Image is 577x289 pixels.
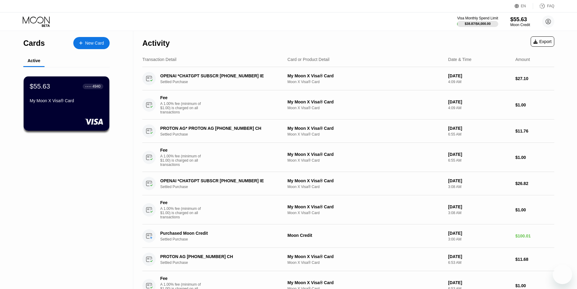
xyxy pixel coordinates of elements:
div: $55.63● ● ● ●4940My Moon X Visa® Card [24,76,109,131]
div: Active [28,58,40,63]
div: My Moon X Visa® Card [287,254,443,259]
div: Moon X Visa® Card [287,260,443,265]
div: My Moon X Visa® Card [287,99,443,104]
div: Export [533,39,552,44]
div: [DATE] [448,99,511,104]
div: Settled Purchase [160,80,287,84]
div: [DATE] [448,280,511,285]
div: FAQ [547,4,554,8]
div: EN [521,4,526,8]
div: Moon X Visa® Card [287,185,443,189]
div: Moon X Visa® Card [287,106,443,110]
div: FAQ [533,3,554,9]
div: $1.00 [515,207,554,212]
div: Settled Purchase [160,260,287,265]
div: $1.00 [515,102,554,107]
div: FeeA 1.00% fee (minimum of $1.00) is charged on all transactionsMy Moon X Visa® CardMoon X Visa® ... [142,143,554,172]
div: Fee [160,200,203,205]
div: FeeA 1.00% fee (minimum of $1.00) is charged on all transactionsMy Moon X Visa® CardMoon X Visa® ... [142,195,554,224]
div: $26.82 [515,181,554,186]
div: PROTON AG [PHONE_NUMBER] CH [160,254,278,259]
div: Export [531,36,554,47]
div: [DATE] [448,178,511,183]
div: EN [515,3,533,9]
div: Moon Credit [287,233,443,238]
div: Moon X Visa® Card [287,158,443,163]
div: 4:09 AM [448,80,511,84]
div: Settled Purchase [160,237,287,241]
div: $55.63 [30,82,50,90]
div: Visa Monthly Spend Limit$38.87/$4,000.00 [457,16,498,27]
div: Transaction Detail [142,57,176,62]
div: ● ● ● ● [85,86,91,87]
div: New Card [85,41,104,46]
div: 6:53 AM [448,260,511,265]
div: Settled Purchase [160,132,287,136]
div: 3:08 AM [448,211,511,215]
div: OPENAI *CHATGPT SUBSCR [PHONE_NUMBER] IE [160,73,278,78]
div: Fee [160,148,203,153]
div: [DATE] [448,152,511,157]
div: Activity [142,39,170,48]
div: 6:55 AM [448,132,511,136]
div: My Moon X Visa® Card [287,280,443,285]
div: $11.76 [515,129,554,133]
div: $55.63Moon Credit [510,16,530,27]
div: Fee [160,95,203,100]
div: A 1.00% fee (minimum of $1.00) is charged on all transactions [160,154,206,167]
div: PROTON AG [PHONE_NUMBER] CHSettled PurchaseMy Moon X Visa® CardMoon X Visa® Card[DATE]6:53 AM$11.68 [142,248,554,271]
div: My Moon X Visa® Card [30,98,103,103]
div: Cards [23,39,45,48]
div: [DATE] [448,254,511,259]
div: My Moon X Visa® Card [287,152,443,157]
iframe: Button to launch messaging window [553,265,572,284]
div: PROTON AG* PROTON AG [PHONE_NUMBER] CH [160,126,278,131]
div: Fee [160,276,203,281]
div: 3:00 AM [448,237,511,241]
div: [DATE] [448,231,511,236]
div: $100.01 [515,234,554,238]
div: OPENAI *CHATGPT SUBSCR [PHONE_NUMBER] IESettled PurchaseMy Moon X Visa® CardMoon X Visa® Card[DAT... [142,67,554,90]
div: Date & Time [448,57,472,62]
div: [DATE] [448,204,511,209]
div: Visa Monthly Spend Limit [457,16,498,20]
div: A 1.00% fee (minimum of $1.00) is charged on all transactions [160,102,206,114]
div: 4940 [92,84,101,89]
div: 4:09 AM [448,106,511,110]
div: Settled Purchase [160,185,287,189]
div: New Card [73,37,110,49]
div: 3:08 AM [448,185,511,189]
div: PROTON AG* PROTON AG [PHONE_NUMBER] CHSettled PurchaseMy Moon X Visa® CardMoon X Visa® Card[DATE]... [142,119,554,143]
div: My Moon X Visa® Card [287,204,443,209]
div: My Moon X Visa® Card [287,178,443,183]
div: Purchased Moon Credit [160,231,278,236]
div: Moon X Visa® Card [287,80,443,84]
div: My Moon X Visa® Card [287,73,443,78]
div: Moon Credit [510,23,530,27]
div: Moon X Visa® Card [287,132,443,136]
div: $38.87 / $4,000.00 [465,22,491,25]
div: $27.10 [515,76,554,81]
div: OPENAI *CHATGPT SUBSCR [PHONE_NUMBER] IE [160,178,278,183]
div: $1.00 [515,283,554,288]
div: [DATE] [448,126,511,131]
div: Amount [515,57,530,62]
div: Card or Product Detail [287,57,330,62]
div: $11.68 [515,257,554,262]
div: [DATE] [448,73,511,78]
div: My Moon X Visa® Card [287,126,443,131]
div: $55.63 [510,16,530,23]
div: 6:55 AM [448,158,511,163]
div: OPENAI *CHATGPT SUBSCR [PHONE_NUMBER] IESettled PurchaseMy Moon X Visa® CardMoon X Visa® Card[DAT... [142,172,554,195]
div: A 1.00% fee (minimum of $1.00) is charged on all transactions [160,207,206,219]
div: Moon X Visa® Card [287,211,443,215]
div: $1.00 [515,155,554,160]
div: Purchased Moon CreditSettled PurchaseMoon Credit[DATE]3:00 AM$100.01 [142,224,554,248]
div: FeeA 1.00% fee (minimum of $1.00) is charged on all transactionsMy Moon X Visa® CardMoon X Visa® ... [142,90,554,119]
